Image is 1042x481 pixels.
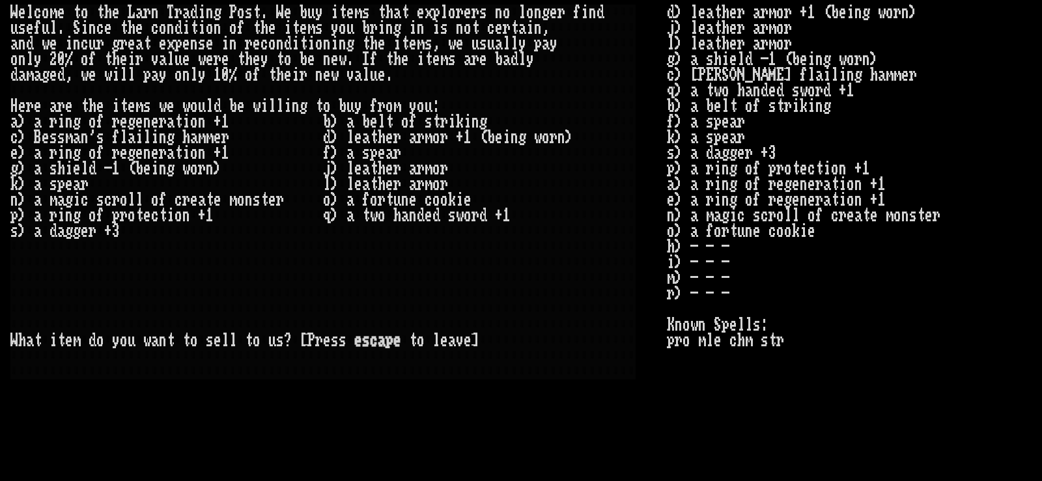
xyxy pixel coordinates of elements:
div: y [198,67,206,83]
div: t [378,5,386,20]
div: t [96,5,104,20]
div: n [151,5,159,20]
div: n [167,20,175,36]
div: l [128,67,135,83]
div: t [120,20,128,36]
div: a [393,5,401,20]
div: r [175,5,182,20]
div: e [331,51,339,67]
div: v [151,51,159,67]
div: a [182,5,190,20]
div: w [159,98,167,114]
div: r [135,51,143,67]
div: g [393,20,401,36]
div: c [96,20,104,36]
div: a [159,51,167,67]
div: r [557,5,565,20]
div: o [81,51,89,67]
div: b [495,51,503,67]
div: w [182,98,190,114]
div: r [300,67,307,83]
div: e [284,67,292,83]
div: t [386,51,393,67]
div: u [346,20,354,36]
div: i [331,36,339,51]
div: t [401,36,409,51]
div: r [26,98,34,114]
div: W [10,5,18,20]
div: p [143,67,151,83]
div: i [284,20,292,36]
div: o [464,20,472,36]
div: t [268,67,276,83]
div: s [245,5,253,20]
div: e [268,20,276,36]
div: s [425,36,432,51]
div: b [229,98,237,114]
div: l [167,51,175,67]
div: , [65,67,73,83]
div: d [190,5,198,20]
div: e [104,20,112,36]
div: n [456,20,464,36]
div: l [268,98,276,114]
div: m [26,67,34,83]
div: l [206,98,214,114]
div: r [57,98,65,114]
div: i [526,20,534,36]
div: n [73,36,81,51]
div: n [190,36,198,51]
div: h [393,51,401,67]
div: t [339,5,346,20]
div: c [487,20,495,36]
div: t [472,20,479,36]
div: x [167,36,175,51]
div: i [307,36,315,51]
div: n [534,5,542,20]
div: i [260,98,268,114]
div: i [128,51,135,67]
div: e [89,67,96,83]
div: l [503,36,511,51]
div: e [237,98,245,114]
div: s [18,20,26,36]
div: i [581,5,589,20]
div: n [417,20,425,36]
div: e [182,36,190,51]
div: c [34,5,42,20]
div: e [409,36,417,51]
div: t [73,5,81,20]
div: r [214,51,221,67]
div: e [253,36,260,51]
div: u [487,36,495,51]
div: l [26,5,34,20]
div: l [511,36,518,51]
div: w [339,51,346,67]
div: x [425,5,432,20]
div: n [276,36,284,51]
div: c [81,36,89,51]
stats: d) leather armor +1 (being worn) j) leather armor l) leather armor g) a shield -1 (being worn) c)... [667,5,1032,457]
div: p [175,36,182,51]
div: 0 [221,67,229,83]
div: d [214,98,221,114]
div: f [89,51,96,67]
div: 2 [49,51,57,67]
div: d [175,20,182,36]
div: i [393,36,401,51]
div: L [128,5,135,20]
div: e [432,51,440,67]
div: , [432,36,440,51]
div: b [300,51,307,67]
div: . [260,5,268,20]
div: s [479,5,487,20]
div: i [198,20,206,36]
div: o [284,51,292,67]
div: a [464,51,472,67]
div: w [253,98,260,114]
div: e [26,20,34,36]
div: y [34,51,42,67]
div: e [346,5,354,20]
div: l [362,67,370,83]
div: m [440,51,448,67]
